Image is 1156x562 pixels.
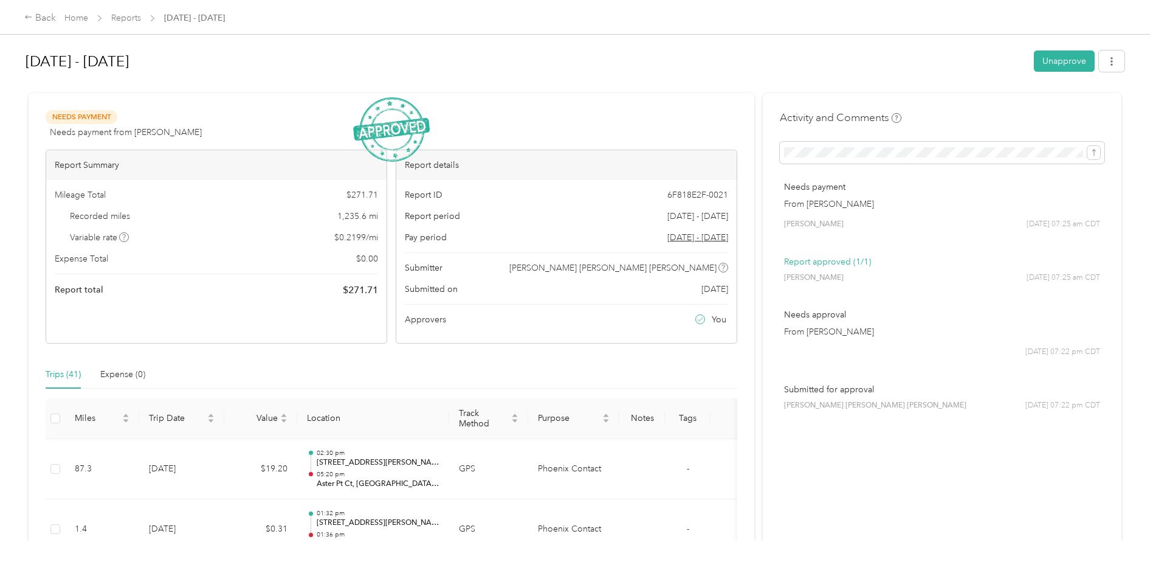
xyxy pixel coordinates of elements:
[405,231,447,244] span: Pay period
[46,368,81,381] div: Trips (41)
[317,457,439,468] p: [STREET_ADDRESS][PERSON_NAME][PERSON_NAME]
[207,412,215,419] span: caret-up
[405,210,460,223] span: Report period
[65,439,139,500] td: 87.3
[405,262,442,274] span: Submitter
[528,398,619,439] th: Purpose
[449,499,528,560] td: GPS
[511,412,518,419] span: caret-up
[665,398,710,439] th: Tags
[784,308,1100,321] p: Needs approval
[317,518,439,529] p: [STREET_ADDRESS][PERSON_NAME]
[712,313,726,326] span: You
[55,252,108,265] span: Expense Total
[784,400,966,411] span: [PERSON_NAME] [PERSON_NAME] [PERSON_NAME]
[26,47,1025,76] h1: Sep 1 - 30, 2025
[396,150,737,180] div: Report details
[297,398,449,439] th: Location
[343,283,378,297] span: $ 271.71
[280,412,287,419] span: caret-up
[528,439,619,500] td: Phoenix Contact
[538,413,600,423] span: Purpose
[317,470,439,479] p: 05:20 pm
[701,283,728,296] span: [DATE]
[55,283,103,296] span: Report total
[602,412,610,419] span: caret-up
[667,210,728,223] span: [DATE] - [DATE]
[280,417,287,425] span: caret-down
[111,13,141,23] a: Reports
[317,530,439,539] p: 01:36 pm
[449,398,528,439] th: Track Method
[1034,50,1095,72] button: Unapprove
[122,417,129,425] span: caret-down
[24,11,56,26] div: Back
[75,413,120,423] span: Miles
[667,231,728,244] span: Go to pay period
[50,126,202,139] span: Needs payment from [PERSON_NAME]
[317,539,439,550] p: [STREET_ADDRESS][PERSON_NAME][PERSON_NAME]
[602,417,610,425] span: caret-down
[784,255,1100,268] p: Report approved (1/1)
[405,283,458,296] span: Submitted on
[1025,347,1100,358] span: [DATE] 07:22 pm CDT
[139,499,224,560] td: [DATE]
[780,110,901,125] h4: Activity and Comments
[317,449,439,457] p: 02:30 pm
[234,413,278,423] span: Value
[224,499,297,560] td: $0.31
[55,189,106,201] span: Mileage Total
[356,252,378,265] span: $ 0.00
[619,398,665,439] th: Notes
[337,210,378,223] span: 1,235.6 mi
[46,150,387,180] div: Report Summary
[149,413,205,423] span: Trip Date
[65,398,139,439] th: Miles
[139,398,224,439] th: Trip Date
[353,97,430,162] img: ApprovedStamp
[70,210,130,223] span: Recorded miles
[122,412,129,419] span: caret-up
[784,198,1100,210] p: From [PERSON_NAME]
[405,313,446,326] span: Approvers
[1027,219,1100,230] span: [DATE] 07:25 am CDT
[224,398,297,439] th: Value
[317,509,439,518] p: 01:32 pm
[100,368,145,381] div: Expense (0)
[46,110,117,124] span: Needs Payment
[64,13,88,23] a: Home
[449,439,528,500] td: GPS
[1025,400,1100,411] span: [DATE] 07:22 pm CDT
[784,325,1100,338] p: From [PERSON_NAME]
[1027,272,1100,283] span: [DATE] 07:25 am CDT
[784,383,1100,396] p: Submitted for approval
[207,417,215,425] span: caret-down
[687,524,689,534] span: -
[784,219,844,230] span: [PERSON_NAME]
[509,262,717,274] span: [PERSON_NAME] [PERSON_NAME] [PERSON_NAME]
[784,272,844,283] span: [PERSON_NAME]
[224,439,297,500] td: $19.20
[667,189,728,201] span: 6F818E2F-0021
[459,408,509,429] span: Track Method
[334,231,378,244] span: $ 0.2199 / mi
[346,189,378,201] span: $ 271.71
[139,439,224,500] td: [DATE]
[405,189,442,201] span: Report ID
[784,181,1100,193] p: Needs payment
[528,499,619,560] td: Phoenix Contact
[164,12,225,24] span: [DATE] - [DATE]
[1088,494,1156,562] iframe: Everlance-gr Chat Button Frame
[687,463,689,474] span: -
[65,499,139,560] td: 1.4
[70,231,129,244] span: Variable rate
[317,479,439,490] p: Aster Pt Ct, [GEOGRAPHIC_DATA], [GEOGRAPHIC_DATA]
[511,417,518,425] span: caret-down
